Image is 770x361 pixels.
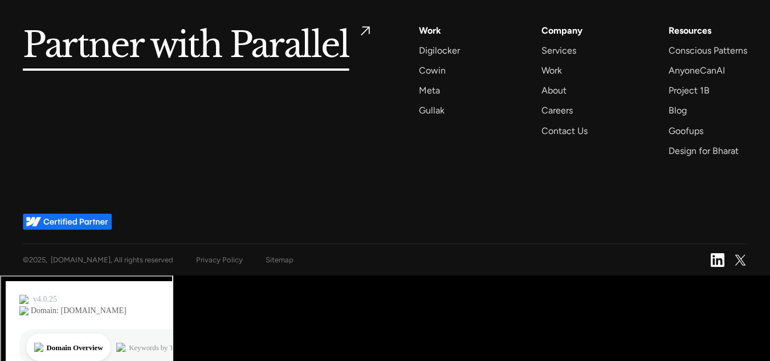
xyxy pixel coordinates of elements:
a: Design for Bharat [669,143,739,159]
a: Careers [541,103,573,118]
a: Gullak [419,103,445,118]
a: Cowin [419,63,446,78]
img: logo_orange.svg [18,18,27,27]
a: Privacy Policy [196,253,243,267]
div: Resources [669,23,711,38]
div: Keywords by Traffic [128,67,188,75]
a: Conscious Patterns [669,43,747,58]
a: Work [541,63,562,78]
a: Blog [669,103,687,118]
a: Company [541,23,582,38]
div: © , [DOMAIN_NAME], All rights reserved [23,253,173,267]
img: tab_keywords_by_traffic_grey.svg [115,66,124,75]
a: Digilocker [419,43,460,58]
img: tab_domain_overview_orange.svg [33,66,42,75]
a: Work [419,23,441,38]
div: Sitemap [266,253,294,266]
div: v 4.0.25 [32,18,56,27]
a: Services [541,43,576,58]
a: Goofups [669,123,703,139]
a: Project 1B [669,83,710,98]
div: Domain: [DOMAIN_NAME] [30,30,125,39]
a: Partner with Parallel [23,23,373,69]
a: Sitemap [266,253,294,267]
div: Domain Overview [46,67,102,75]
img: website_grey.svg [18,30,27,39]
h5: Partner with Parallel [23,23,349,69]
a: Contact Us [541,123,588,139]
a: Meta [419,83,440,98]
a: About [541,83,567,98]
span: 2025 [29,255,46,264]
div: Privacy Policy [196,253,243,266]
a: AnyoneCanAI [669,63,725,78]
